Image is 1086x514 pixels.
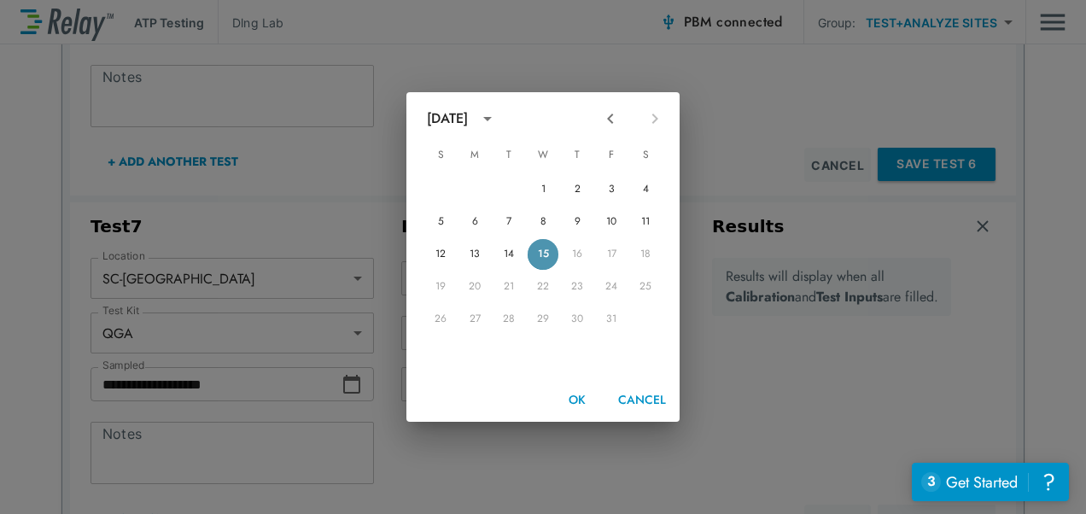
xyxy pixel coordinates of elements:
[596,138,627,172] span: Friday
[550,384,604,416] button: OK
[528,174,558,205] button: 1
[528,239,558,270] button: 15
[562,174,593,205] button: 2
[596,174,627,205] button: 3
[427,108,468,129] div: [DATE]
[425,207,456,237] button: 5
[528,207,558,237] button: 8
[596,104,625,133] button: Previous month
[528,138,558,172] span: Wednesday
[596,207,627,237] button: 10
[459,239,490,270] button: 13
[425,138,456,172] span: Sunday
[493,207,524,237] button: 7
[493,239,524,270] button: 14
[493,138,524,172] span: Tuesday
[611,384,673,416] button: Cancel
[562,207,593,237] button: 9
[630,207,661,237] button: 11
[630,138,661,172] span: Saturday
[562,138,593,172] span: Thursday
[912,463,1069,501] iframe: Resource center
[473,104,502,133] button: calendar view is open, switch to year view
[425,239,456,270] button: 12
[630,174,661,205] button: 4
[459,207,490,237] button: 6
[459,138,490,172] span: Monday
